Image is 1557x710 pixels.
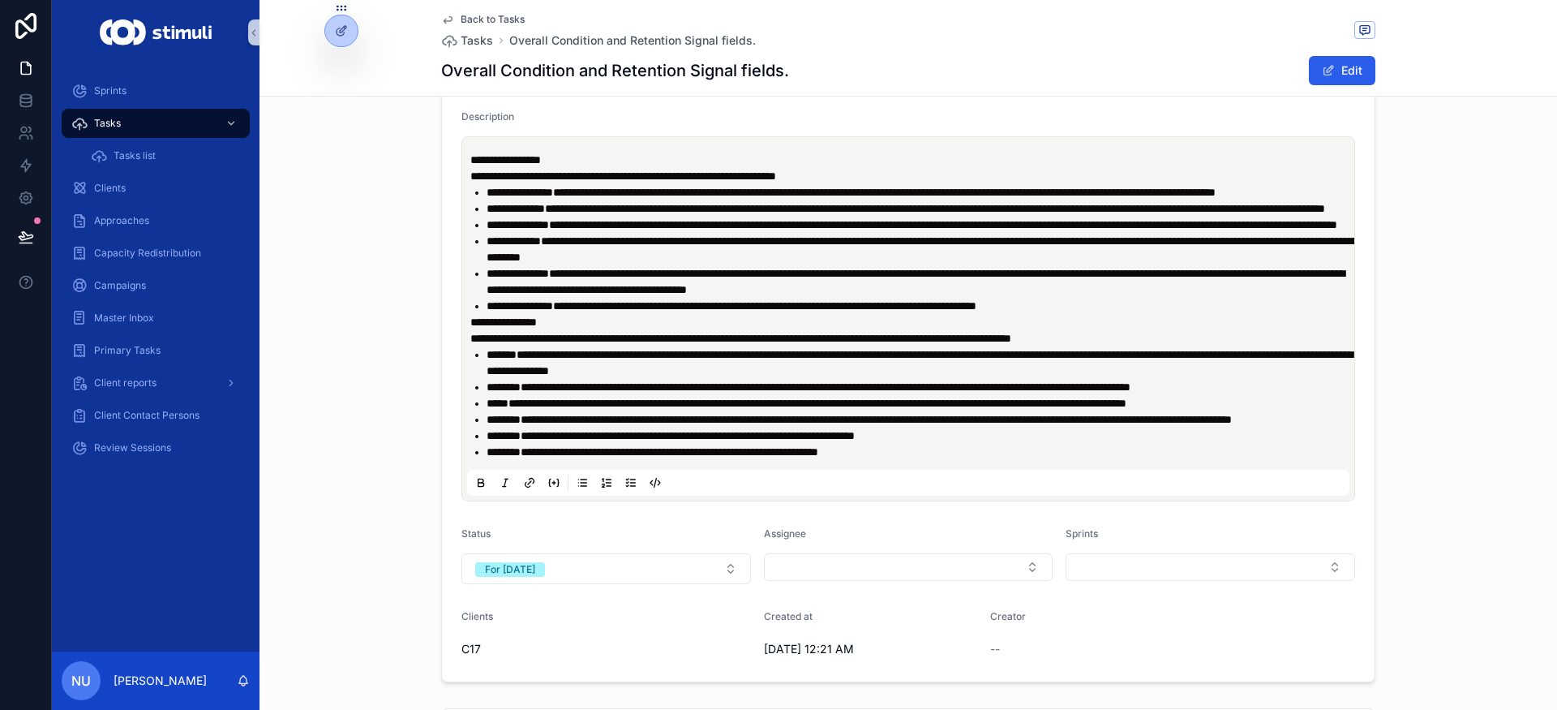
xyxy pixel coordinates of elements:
span: Review Sessions [94,441,171,454]
span: Clients [461,610,493,622]
span: Client reports [94,377,157,389]
span: Approaches [94,214,149,227]
button: Select Button [1066,553,1355,581]
a: Primary Tasks [62,336,250,365]
a: Capacity Redistribution [62,239,250,268]
span: Creator [990,610,1026,622]
span: Sprints [1066,527,1098,540]
span: Created at [764,610,813,622]
span: Clients [94,182,126,195]
a: Clients [62,174,250,203]
span: Status [461,527,491,540]
a: Tasks [62,109,250,138]
span: Campaigns [94,279,146,292]
span: Sprints [94,84,127,97]
a: Back to Tasks [441,13,525,26]
button: Select Button [461,553,751,584]
a: Review Sessions [62,433,250,463]
span: Tasks list [114,149,156,162]
span: -- [990,641,1000,657]
a: Sprints [62,76,250,105]
span: [DATE] 12:21 AM [764,641,978,657]
button: Select Button [764,553,1053,581]
p: [PERSON_NAME] [114,673,207,689]
span: Master Inbox [94,312,154,325]
span: Tasks [94,117,121,130]
a: Campaigns [62,271,250,300]
a: Tasks list [81,141,250,170]
a: Approaches [62,206,250,235]
a: Master Inbox [62,303,250,333]
div: scrollable content [52,65,259,484]
h1: Overall Condition and Retention Signal fields. [441,59,789,82]
button: Edit [1309,56,1375,85]
a: Tasks [441,32,493,49]
span: Back to Tasks [461,13,525,26]
span: Tasks [461,32,493,49]
a: Overall Condition and Retention Signal fields. [509,32,756,49]
span: Client Contact Persons [94,409,199,422]
span: C17 [461,641,481,657]
span: Assignee [764,527,806,540]
div: For [DATE] [485,562,535,577]
a: Client Contact Persons [62,401,250,430]
span: Description [461,110,514,123]
span: NU [71,671,91,691]
span: Capacity Redistribution [94,247,201,260]
a: Client reports [62,368,250,398]
span: Primary Tasks [94,344,161,357]
img: App logo [100,19,211,45]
